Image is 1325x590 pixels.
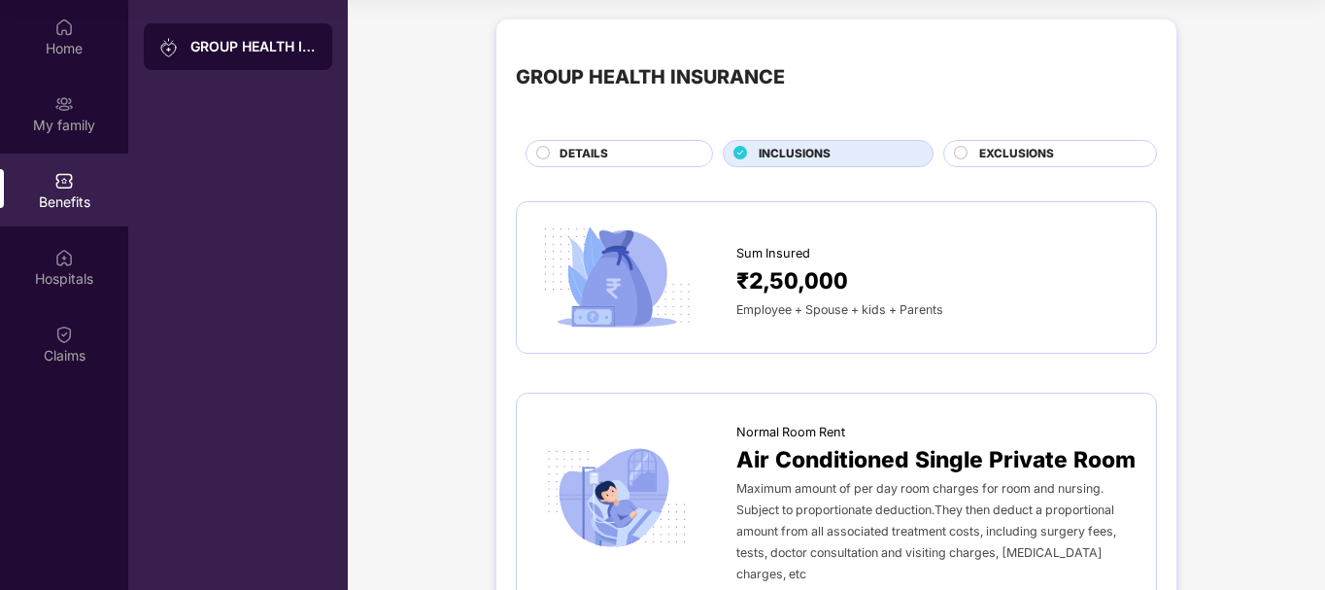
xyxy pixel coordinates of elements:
[736,263,848,298] span: ₹2,50,000
[54,325,74,344] img: svg+xml;base64,PHN2ZyBpZD0iQ2xhaW0iIHhtbG5zPSJodHRwOi8vd3d3LnczLm9yZy8yMDAwL3N2ZyIgd2lkdGg9IjIwIi...
[759,145,831,163] span: INCLUSIONS
[979,145,1054,163] span: EXCLUSIONS
[190,37,317,56] div: GROUP HEALTH INSURANCE
[560,145,608,163] span: DETAILS
[54,171,74,191] img: svg+xml;base64,PHN2ZyBpZD0iQmVuZWZpdHMiIHhtbG5zPSJodHRwOi8vd3d3LnczLm9yZy8yMDAwL3N2ZyIgd2lkdGg9Ij...
[536,442,697,554] img: icon
[736,481,1116,581] span: Maximum amount of per day room charges for room and nursing. Subject to proportionate deduction.T...
[536,222,697,333] img: icon
[54,17,74,37] img: svg+xml;base64,PHN2ZyBpZD0iSG9tZSIgeG1sbnM9Imh0dHA6Ly93d3cudzMub3JnLzIwMDAvc3ZnIiB3aWR0aD0iMjAiIG...
[736,244,810,263] span: Sum Insured
[516,62,785,92] div: GROUP HEALTH INSURANCE
[736,442,1136,477] span: Air Conditioned Single Private Room
[54,94,74,114] img: svg+xml;base64,PHN2ZyB3aWR0aD0iMjAiIGhlaWdodD0iMjAiIHZpZXdCb3g9IjAgMCAyMCAyMCIgZmlsbD0ibm9uZSIgeG...
[736,423,845,442] span: Normal Room Rent
[159,38,179,57] img: svg+xml;base64,PHN2ZyB3aWR0aD0iMjAiIGhlaWdodD0iMjAiIHZpZXdCb3g9IjAgMCAyMCAyMCIgZmlsbD0ibm9uZSIgeG...
[736,302,943,317] span: Employee + Spouse + kids + Parents
[54,248,74,267] img: svg+xml;base64,PHN2ZyBpZD0iSG9zcGl0YWxzIiB4bWxucz0iaHR0cDovL3d3dy53My5vcmcvMjAwMC9zdmciIHdpZHRoPS...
